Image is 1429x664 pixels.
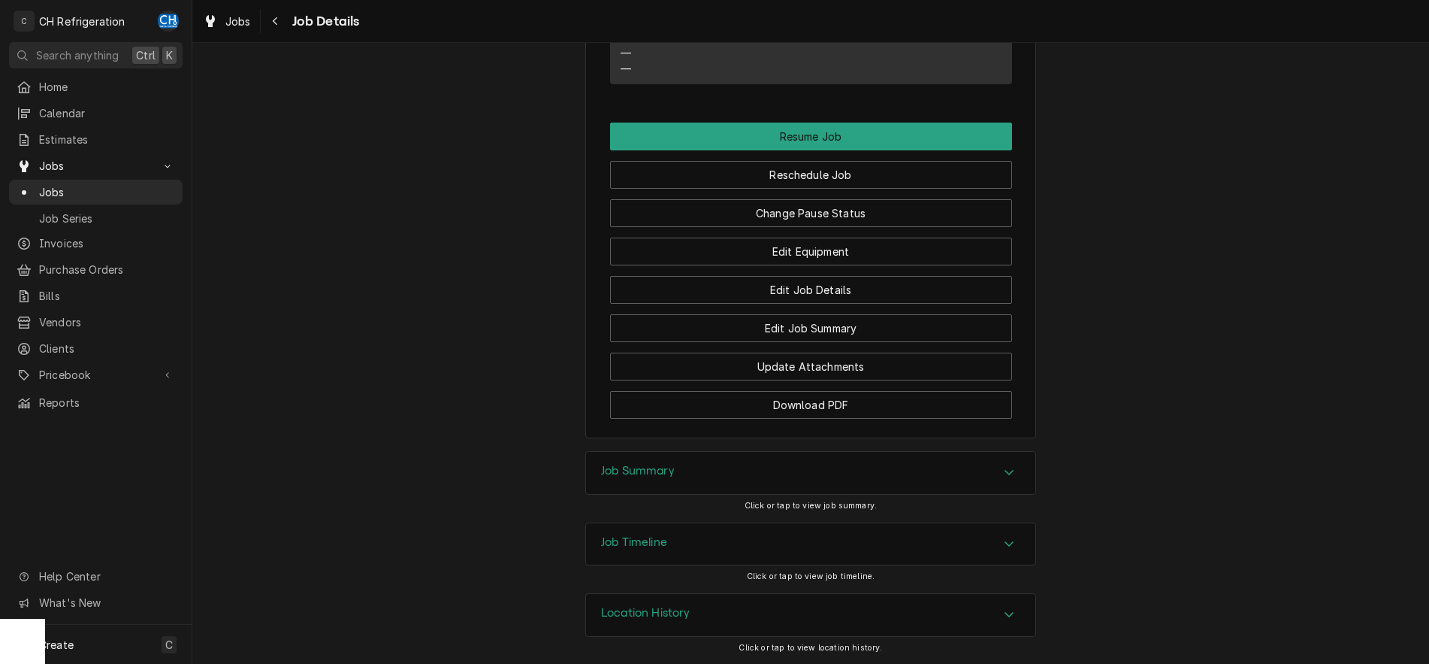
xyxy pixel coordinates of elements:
[585,593,1036,637] div: Location History
[9,101,183,126] a: Calendar
[610,150,1012,189] div: Button Group Row
[39,638,74,651] span: Create
[9,257,183,282] a: Purchase Orders
[9,74,183,99] a: Home
[158,11,179,32] div: CH
[610,123,1012,150] button: Resume Job
[621,31,670,77] div: Reminders
[610,381,1012,419] div: Button Group Row
[39,79,175,95] span: Home
[601,606,690,620] h3: Location History
[39,595,174,611] span: What's New
[197,9,257,34] a: Jobs
[610,391,1012,419] button: Download PDF
[39,395,175,411] span: Reports
[610,353,1012,381] button: Update Attachments
[610,276,1012,304] button: Edit Job Details
[9,231,183,256] a: Invoices
[288,11,360,32] span: Job Details
[9,42,183,68] button: Search anythingCtrlK
[747,572,875,581] span: Click or tap to view job timeline.
[745,501,877,511] span: Click or tap to view job summary.
[586,594,1035,636] button: Accordion Details Expand Trigger
[39,235,175,251] span: Invoices
[586,594,1035,636] div: Accordion Header
[610,314,1012,342] button: Edit Job Summary
[39,367,153,383] span: Pricebook
[585,451,1036,495] div: Job Summary
[9,590,183,615] a: Go to What's New
[610,199,1012,227] button: Change Pause Status
[586,523,1035,565] div: Accordion Header
[9,390,183,415] a: Reports
[39,341,175,356] span: Clients
[39,568,174,584] span: Help Center
[9,362,183,387] a: Go to Pricebook
[739,643,882,653] span: Click or tap to view location history.
[9,564,183,589] a: Go to Help Center
[9,206,183,231] a: Job Series
[9,310,183,335] a: Vendors
[586,452,1035,494] button: Accordion Details Expand Trigger
[9,180,183,205] a: Jobs
[39,288,175,304] span: Bills
[14,11,35,32] div: C
[9,127,183,152] a: Estimates
[136,47,156,63] span: Ctrl
[39,105,175,121] span: Calendar
[39,314,175,330] span: Vendors
[610,161,1012,189] button: Reschedule Job
[610,238,1012,265] button: Edit Equipment
[610,123,1012,150] div: Button Group Row
[610,304,1012,342] div: Button Group Row
[36,47,119,63] span: Search anything
[39,211,175,226] span: Job Series
[225,14,251,29] span: Jobs
[39,132,175,147] span: Estimates
[9,153,183,178] a: Go to Jobs
[621,61,631,77] div: —
[586,452,1035,494] div: Accordion Header
[601,464,675,478] h3: Job Summary
[610,265,1012,304] div: Button Group Row
[610,342,1012,381] div: Button Group Row
[158,11,179,32] div: Chris Hiraga's Avatar
[621,45,631,61] div: —
[39,14,125,29] div: CH Refrigeration
[610,123,1012,419] div: Button Group
[165,637,173,653] span: C
[601,535,667,550] h3: Job Timeline
[39,158,153,174] span: Jobs
[264,9,288,33] button: Navigate back
[586,523,1035,565] button: Accordion Details Expand Trigger
[610,227,1012,265] div: Button Group Row
[166,47,173,63] span: K
[39,184,175,200] span: Jobs
[585,523,1036,566] div: Job Timeline
[9,283,183,308] a: Bills
[610,189,1012,227] div: Button Group Row
[9,336,183,361] a: Clients
[39,262,175,277] span: Purchase Orders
